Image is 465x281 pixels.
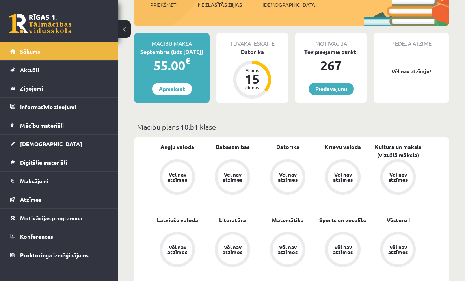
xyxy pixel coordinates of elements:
a: Vēl nav atzīmes [315,159,370,196]
a: Apmaksāt [152,83,192,95]
span: Atzīmes [20,196,41,203]
div: Septembris (līdz [DATE]) [134,48,210,56]
span: Neizlasītās ziņas [198,1,242,9]
a: Datorika [276,143,299,151]
a: Vēl nav atzīmes [315,232,370,269]
legend: Maksājumi [20,172,108,190]
p: Mācību plāns 10.b1 klase [137,121,446,132]
span: Sākums [20,48,40,55]
div: Tev pieejamie punkti [295,48,367,56]
a: Rīgas 1. Tālmācības vidusskola [9,14,72,33]
a: Literatūra [219,216,246,224]
span: Aktuāli [20,66,39,73]
a: [DEMOGRAPHIC_DATA] [10,135,108,153]
a: Atzīmes [10,190,108,208]
a: Vēl nav atzīmes [370,232,426,269]
span: Digitālie materiāli [20,159,67,166]
div: Vēl nav atzīmes [221,172,244,182]
a: Vēsture I [387,216,410,224]
a: Vēl nav atzīmes [205,232,260,269]
a: Vēl nav atzīmes [260,232,315,269]
span: [DEMOGRAPHIC_DATA] [20,140,82,147]
a: Konferences [10,227,108,246]
div: Motivācija [295,33,367,48]
legend: Ziņojumi [20,79,108,97]
a: Informatīvie ziņojumi [10,98,108,116]
a: Vēl nav atzīmes [150,232,205,269]
span: Mācību materiāli [20,122,64,129]
a: Sports un veselība [319,216,367,224]
div: Atlicis [240,68,264,73]
span: Konferences [20,233,53,240]
a: Angļu valoda [160,143,194,151]
div: Tuvākā ieskaite [216,33,288,48]
a: Piedāvājumi [309,83,354,95]
div: Vēl nav atzīmes [387,172,409,182]
span: Proktoringa izmēģinājums [20,251,89,259]
span: € [185,55,190,67]
legend: Informatīvie ziņojumi [20,98,108,116]
a: Vēl nav atzīmes [260,159,315,196]
a: Sākums [10,42,108,60]
div: Pēdējā atzīme [374,33,449,48]
a: Vēl nav atzīmes [205,159,260,196]
div: Vēl nav atzīmes [166,172,188,182]
div: Vēl nav atzīmes [332,244,354,255]
div: Vēl nav atzīmes [332,172,354,182]
div: Datorika [216,48,288,56]
div: Vēl nav atzīmes [277,244,299,255]
div: dienas [240,85,264,90]
div: 15 [240,73,264,85]
div: Vēl nav atzīmes [221,244,244,255]
a: Vēl nav atzīmes [150,159,205,196]
div: Vēl nav atzīmes [277,172,299,182]
div: 55.00 [134,56,210,75]
a: Krievu valoda [325,143,361,151]
a: Datorika Atlicis 15 dienas [216,48,288,100]
span: Motivācijas programma [20,214,82,221]
a: Vēl nav atzīmes [370,159,426,196]
a: Proktoringa izmēģinājums [10,246,108,264]
a: Dabaszinības [216,143,250,151]
a: Latviešu valoda [157,216,198,224]
a: Motivācijas programma [10,209,108,227]
a: Kultūra un māksla (vizuālā māksla) [370,143,426,159]
a: Maksājumi [10,172,108,190]
a: Ziņojumi [10,79,108,97]
a: Mācību materiāli [10,116,108,134]
div: Vēl nav atzīmes [166,244,188,255]
span: [DEMOGRAPHIC_DATA] [262,1,317,9]
a: Digitālie materiāli [10,153,108,171]
div: 267 [295,56,367,75]
div: Mācību maksa [134,33,210,48]
a: Aktuāli [10,61,108,79]
p: Vēl nav atzīmju! [378,67,445,75]
a: Matemātika [272,216,304,224]
div: Vēl nav atzīmes [387,244,409,255]
span: Priekšmeti [150,1,177,9]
